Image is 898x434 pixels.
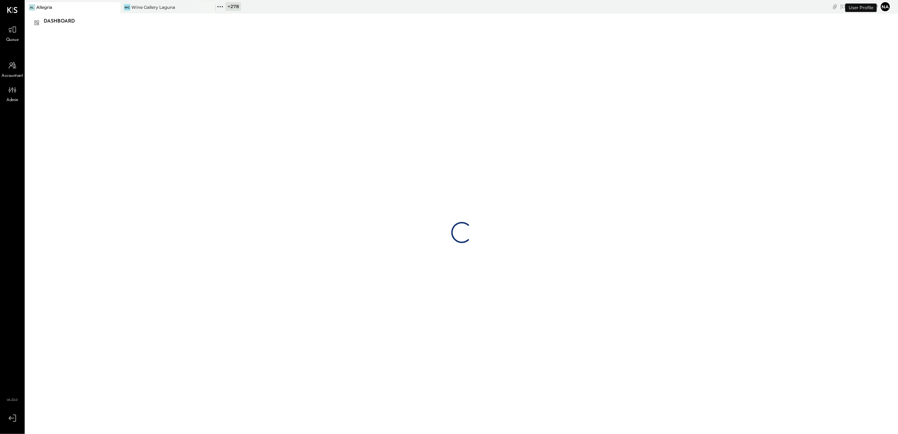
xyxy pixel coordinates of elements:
a: Accountant [0,59,24,79]
div: Wine Gallery Laguna [131,4,175,10]
div: copy link [831,3,838,10]
a: Admin [0,83,24,104]
div: Al [29,4,35,11]
div: User Profile [845,4,877,12]
div: WG [124,4,130,11]
div: Dashboard [44,16,82,27]
span: Admin [6,97,18,104]
div: + 278 [225,2,241,11]
button: Na [880,1,891,12]
div: [DATE] [840,3,878,10]
span: Queue [6,37,19,43]
a: Queue [0,23,24,43]
span: Accountant [2,73,23,79]
div: Allegria [36,4,52,10]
